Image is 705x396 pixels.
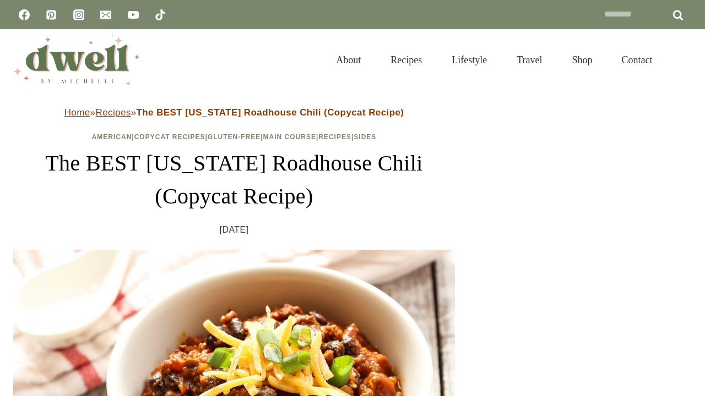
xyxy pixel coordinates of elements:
[321,41,376,79] a: About
[68,4,90,26] a: Instagram
[557,41,607,79] a: Shop
[95,4,117,26] a: Email
[318,133,351,141] a: Recipes
[134,133,205,141] a: Copycat Recipes
[437,41,502,79] a: Lifestyle
[376,41,437,79] a: Recipes
[64,107,404,118] span: » »
[92,133,132,141] a: American
[92,133,377,141] span: | | | | |
[13,35,140,85] img: DWELL by michelle
[95,107,131,118] a: Recipes
[673,51,692,69] button: View Search Form
[208,133,261,141] a: Gluten-Free
[149,4,171,26] a: TikTok
[13,4,35,26] a: Facebook
[220,222,249,238] time: [DATE]
[64,107,90,118] a: Home
[137,107,404,118] strong: The BEST [US_STATE] Roadhouse Chili (Copycat Recipe)
[354,133,376,141] a: Sides
[321,41,668,79] nav: Primary Navigation
[263,133,316,141] a: Main Course
[13,147,455,213] h1: The BEST [US_STATE] Roadhouse Chili (Copycat Recipe)
[502,41,557,79] a: Travel
[607,41,668,79] a: Contact
[40,4,62,26] a: Pinterest
[122,4,144,26] a: YouTube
